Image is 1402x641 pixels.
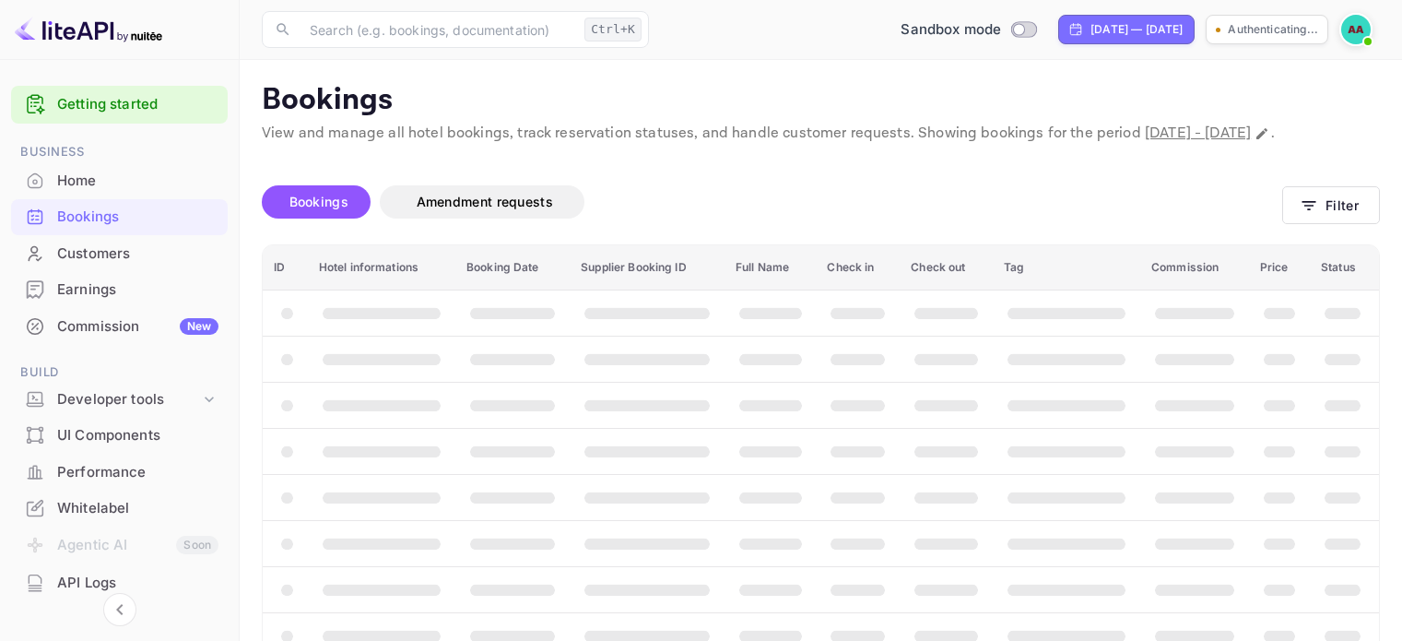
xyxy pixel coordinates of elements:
[11,384,228,416] div: Developer tools
[893,19,1043,41] div: Switch to Production mode
[1145,124,1251,143] span: [DATE] - [DATE]
[299,11,577,48] input: Search (e.g. bookings, documentation)
[57,573,218,594] div: API Logs
[262,82,1380,119] p: Bookings
[1249,245,1310,291] th: Price
[57,279,218,301] div: Earnings
[11,455,228,489] a: Performance
[1090,21,1183,38] div: [DATE] — [DATE]
[901,19,1001,41] span: Sandbox mode
[1253,125,1271,143] button: Change date range
[57,94,218,115] a: Getting started
[11,565,228,601] div: API Logs
[11,86,228,124] div: Getting started
[57,316,218,338] div: Commission
[263,245,308,291] th: ID
[11,272,228,306] a: Earnings
[57,207,218,228] div: Bookings
[180,318,218,335] div: New
[11,163,228,197] a: Home
[57,498,218,519] div: Whitelabel
[11,236,228,270] a: Customers
[11,418,228,454] div: UI Components
[11,418,228,452] a: UI Components
[11,199,228,235] div: Bookings
[11,142,228,162] span: Business
[57,243,218,265] div: Customers
[570,245,725,291] th: Supplier Booking ID
[11,491,228,527] div: Whitelabel
[11,491,228,525] a: Whitelabel
[11,272,228,308] div: Earnings
[1310,245,1379,291] th: Status
[1228,21,1318,38] p: Authenticating...
[1341,15,1371,44] img: Apurva Amin
[455,245,570,291] th: Booking Date
[57,389,200,410] div: Developer tools
[103,593,136,626] button: Collapse navigation
[11,236,228,272] div: Customers
[1282,186,1380,224] button: Filter
[57,171,218,192] div: Home
[289,194,348,209] span: Bookings
[417,194,553,209] span: Amendment requests
[15,15,162,44] img: LiteAPI logo
[57,425,218,446] div: UI Components
[11,565,228,599] a: API Logs
[1140,245,1249,291] th: Commission
[262,123,1380,145] p: View and manage all hotel bookings, track reservation statuses, and handle customer requests. Sho...
[11,455,228,491] div: Performance
[11,362,228,383] span: Build
[308,245,455,291] th: Hotel informations
[725,245,817,291] th: Full Name
[584,18,642,42] div: Ctrl+K
[11,199,228,233] a: Bookings
[57,462,218,483] div: Performance
[816,245,900,291] th: Check in
[11,309,228,345] div: CommissionNew
[11,163,228,199] div: Home
[993,245,1140,291] th: Tag
[11,309,228,343] a: CommissionNew
[262,185,1282,219] div: account-settings tabs
[900,245,993,291] th: Check out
